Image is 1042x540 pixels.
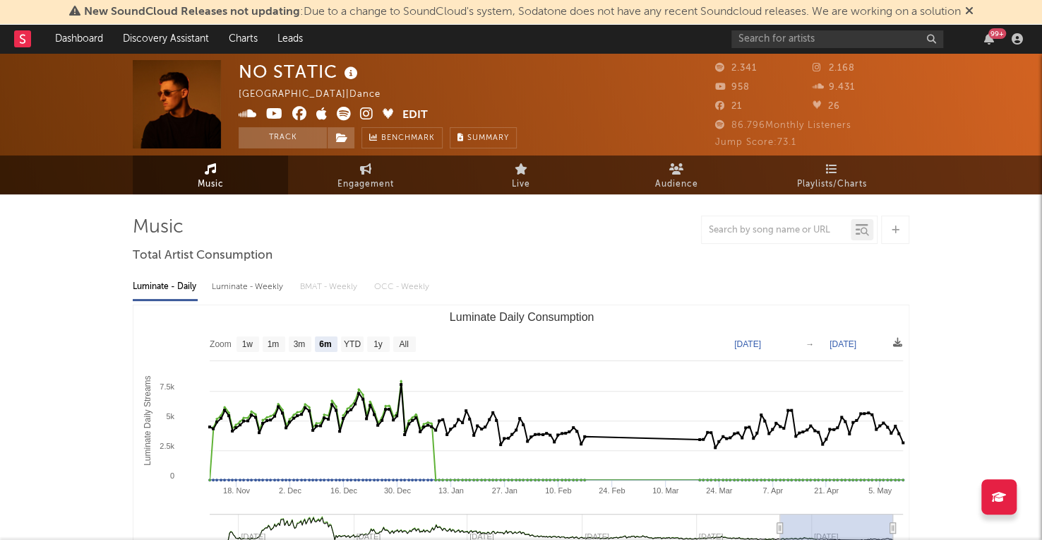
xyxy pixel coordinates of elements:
[984,33,994,45] button: 99+
[239,86,397,103] div: [GEOGRAPHIC_DATA] | Dance
[599,486,625,495] text: 24. Feb
[143,375,152,465] text: Luminate Daily Streams
[443,155,599,194] a: Live
[268,25,313,53] a: Leads
[988,28,1006,39] div: 99 +
[467,134,509,142] span: Summary
[384,486,411,495] text: 30. Dec
[242,339,253,349] text: 1w
[715,138,796,147] span: Jump Score: 73.1
[399,339,408,349] text: All
[381,130,435,147] span: Benchmark
[806,339,814,349] text: →
[813,64,855,73] span: 2.168
[813,83,855,92] span: 9.431
[84,6,961,18] span: : Due to a change to SoundCloud's system, Sodatone does not have any recent Soundcloud releases. ...
[706,486,733,495] text: 24. Mar
[715,83,750,92] span: 958
[219,25,268,53] a: Charts
[294,339,306,349] text: 3m
[450,311,594,323] text: Luminate Daily Consumption
[210,339,232,349] text: Zoom
[198,176,224,193] span: Music
[239,60,361,83] div: NO STATIC
[361,127,443,148] a: Benchmark
[133,275,198,299] div: Luminate - Daily
[84,6,300,18] span: New SoundCloud Releases not updating
[965,6,974,18] span: Dismiss
[45,25,113,53] a: Dashboard
[731,30,943,48] input: Search for artists
[754,155,909,194] a: Playlists/Charts
[133,155,288,194] a: Music
[373,339,383,349] text: 1y
[655,176,698,193] span: Audience
[652,486,679,495] text: 10. Mar
[402,107,428,124] button: Edit
[239,127,327,148] button: Track
[166,412,174,421] text: 5k
[337,176,394,193] span: Engagement
[813,102,840,111] span: 26
[702,225,851,236] input: Search by song name or URL
[715,64,757,73] span: 2.341
[133,247,273,264] span: Total Artist Consumption
[212,275,286,299] div: Luminate - Weekly
[279,486,301,495] text: 2. Dec
[113,25,219,53] a: Discovery Assistant
[450,127,517,148] button: Summary
[797,176,867,193] span: Playlists/Charts
[599,155,754,194] a: Audience
[545,486,571,495] text: 10. Feb
[160,442,174,450] text: 2.5k
[734,339,761,349] text: [DATE]
[344,339,361,349] text: YTD
[868,486,892,495] text: 5. May
[170,471,174,480] text: 0
[512,176,530,193] span: Live
[160,382,174,391] text: 7.5k
[330,486,357,495] text: 16. Dec
[492,486,517,495] text: 27. Jan
[762,486,783,495] text: 7. Apr
[830,339,856,349] text: [DATE]
[715,121,851,130] span: 86.796 Monthly Listeners
[814,486,839,495] text: 21. Apr
[223,486,250,495] text: 18. Nov
[438,486,464,495] text: 13. Jan
[288,155,443,194] a: Engagement
[319,339,331,349] text: 6m
[715,102,742,111] span: 21
[268,339,280,349] text: 1m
